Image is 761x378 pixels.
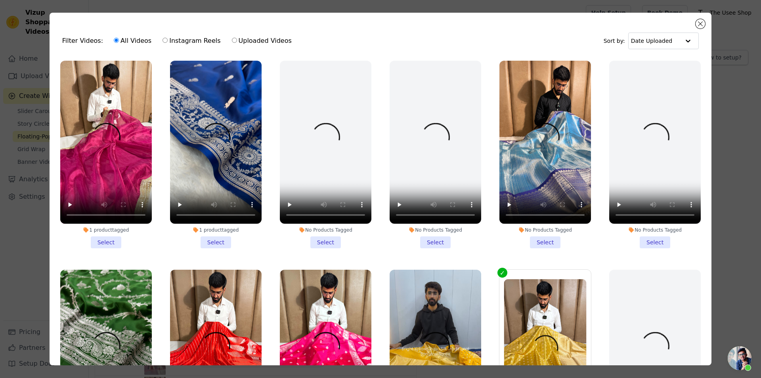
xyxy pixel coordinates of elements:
div: 1 product tagged [170,227,262,233]
div: No Products Tagged [280,227,371,233]
div: No Products Tagged [390,227,481,233]
label: Uploaded Videos [231,36,292,46]
div: Open chat [728,346,751,370]
div: No Products Tagged [609,227,701,233]
div: 1 product tagged [60,227,152,233]
label: All Videos [113,36,152,46]
div: Sort by: [604,33,699,49]
label: Instagram Reels [162,36,221,46]
button: Close modal [696,19,705,29]
div: No Products Tagged [499,227,591,233]
div: Filter Videos: [62,32,296,50]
